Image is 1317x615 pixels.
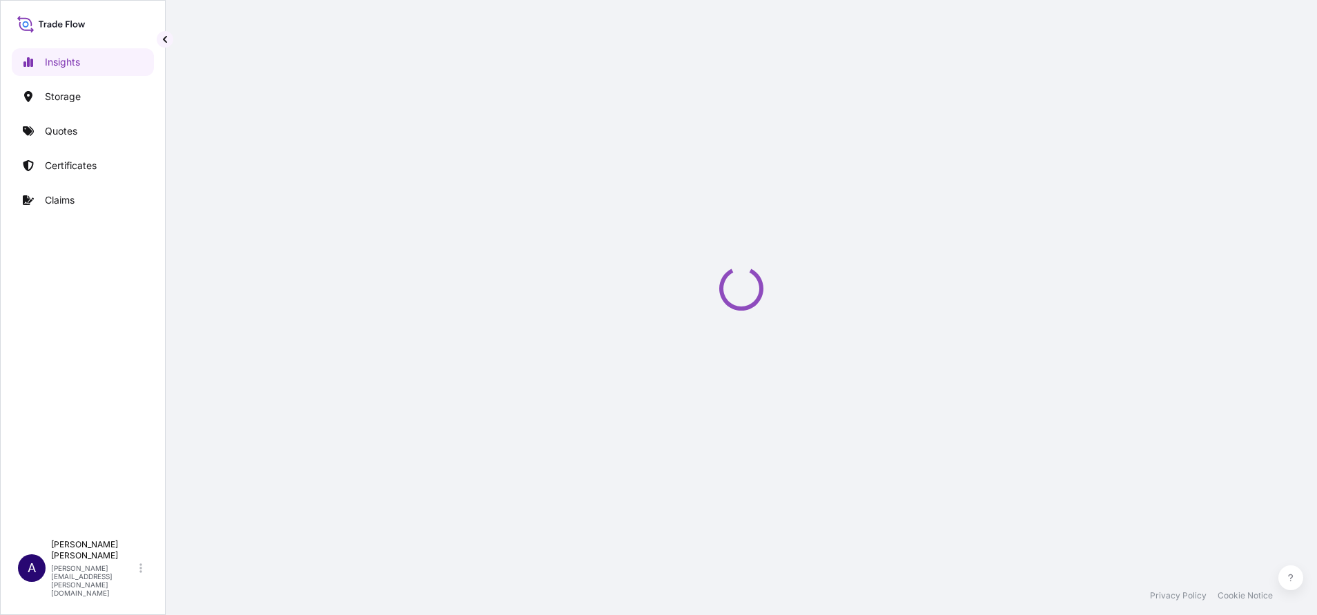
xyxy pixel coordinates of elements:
[51,539,137,561] p: [PERSON_NAME] [PERSON_NAME]
[12,83,154,110] a: Storage
[12,152,154,179] a: Certificates
[45,55,80,69] p: Insights
[45,159,97,173] p: Certificates
[45,90,81,104] p: Storage
[12,117,154,145] a: Quotes
[45,193,75,207] p: Claims
[1150,590,1207,601] a: Privacy Policy
[12,186,154,214] a: Claims
[28,561,36,575] span: A
[51,564,137,597] p: [PERSON_NAME][EMAIL_ADDRESS][PERSON_NAME][DOMAIN_NAME]
[45,124,77,138] p: Quotes
[1218,590,1273,601] a: Cookie Notice
[12,48,154,76] a: Insights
